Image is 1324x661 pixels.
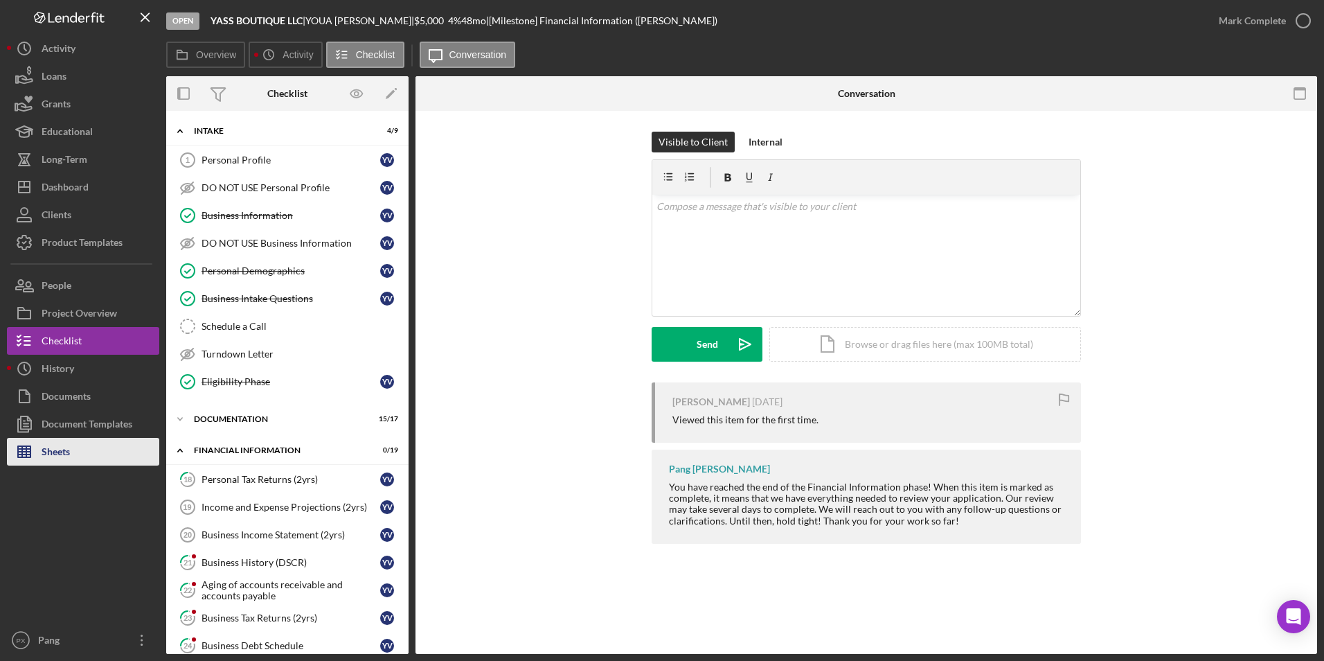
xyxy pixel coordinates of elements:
[652,132,735,152] button: Visible to Client
[173,604,402,632] a: 23Business Tax Returns (2yrs)YV
[672,414,818,425] div: Viewed this item for the first time.
[283,49,313,60] label: Activity
[669,482,1067,526] div: You have reached the end of the Financial Information phase! When this item is marked as complete...
[249,42,322,68] button: Activity
[42,410,132,441] div: Document Templates
[173,285,402,312] a: Business Intake QuestionsYV
[380,639,394,653] div: Y V
[373,446,398,455] div: 0 / 19
[202,612,380,624] div: Business Tax Returns (2yrs)
[173,466,402,493] a: 18Personal Tax Returns (2yrs)YV
[7,35,159,62] button: Activity
[7,90,159,118] a: Grants
[42,299,117,330] div: Project Overview
[1205,7,1317,35] button: Mark Complete
[749,132,782,152] div: Internal
[7,438,159,466] button: Sheets
[380,153,394,167] div: Y V
[42,90,71,121] div: Grants
[7,626,159,654] button: PXPang [PERSON_NAME]
[202,293,380,304] div: Business Intake Questions
[173,493,402,521] a: 19Income and Expense Projections (2yrs)YV
[173,202,402,229] a: Business InformationYV
[659,132,728,152] div: Visible to Client
[380,473,394,486] div: Y V
[202,349,401,360] div: Turndown Letter
[380,500,394,514] div: Y V
[652,327,762,362] button: Send
[672,396,750,407] div: [PERSON_NAME]
[373,415,398,423] div: 15 / 17
[7,355,159,382] button: History
[838,88,895,99] div: Conversation
[42,118,93,149] div: Educational
[326,42,404,68] button: Checklist
[194,446,364,455] div: Financial Information
[1219,7,1286,35] div: Mark Complete
[194,127,364,135] div: Intake
[380,181,394,195] div: Y V
[173,521,402,549] a: 20Business Income Statement (2yrs)YV
[173,174,402,202] a: DO NOT USE Personal ProfileYV
[211,15,303,26] b: YASS BOUTIQUE LLC
[7,327,159,355] a: Checklist
[202,182,380,193] div: DO NOT USE Personal Profile
[211,15,305,26] div: |
[697,327,718,362] div: Send
[17,637,26,644] text: PX
[173,576,402,604] a: 22Aging of accounts receivable and accounts payableYV
[42,35,75,66] div: Activity
[173,632,402,660] a: 24Business Debt ScheduleYV
[184,641,193,650] tspan: 24
[380,236,394,250] div: Y V
[7,118,159,146] button: Educational
[42,146,87,177] div: Long-Term
[380,209,394,222] div: Y V
[184,585,192,594] tspan: 22
[380,528,394,542] div: Y V
[202,502,380,513] div: Income and Expense Projections (2yrs)
[7,410,159,438] button: Document Templates
[1277,600,1310,633] div: Open Intercom Messenger
[202,474,380,485] div: Personal Tax Returns (2yrs)
[186,156,190,164] tspan: 1
[7,272,159,299] button: People
[42,62,66,94] div: Loans
[173,146,402,174] a: 1Personal ProfileYV
[202,557,380,568] div: Business History (DSCR)
[305,15,414,26] div: YOUA [PERSON_NAME] |
[202,321,401,332] div: Schedule a Call
[202,238,380,249] div: DO NOT USE Business Information
[380,556,394,570] div: Y V
[173,229,402,257] a: DO NOT USE Business InformationYV
[742,132,789,152] button: Internal
[184,475,192,484] tspan: 18
[42,272,71,303] div: People
[202,376,380,387] div: Eligibility Phase
[202,579,380,601] div: Aging of accounts receivable and accounts payable
[7,62,159,90] button: Loans
[202,640,380,651] div: Business Debt Schedule
[166,12,199,30] div: Open
[380,292,394,306] div: Y V
[166,42,245,68] button: Overview
[267,88,307,99] div: Checklist
[380,375,394,389] div: Y V
[7,299,159,327] button: Project Overview
[173,549,402,576] a: 21Business History (DSCR)YV
[173,312,402,340] a: Schedule a Call
[184,613,192,622] tspan: 23
[7,229,159,256] a: Product Templates
[42,229,123,260] div: Product Templates
[42,201,71,232] div: Clients
[173,257,402,285] a: Personal DemographicsYV
[7,382,159,410] button: Documents
[42,355,74,386] div: History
